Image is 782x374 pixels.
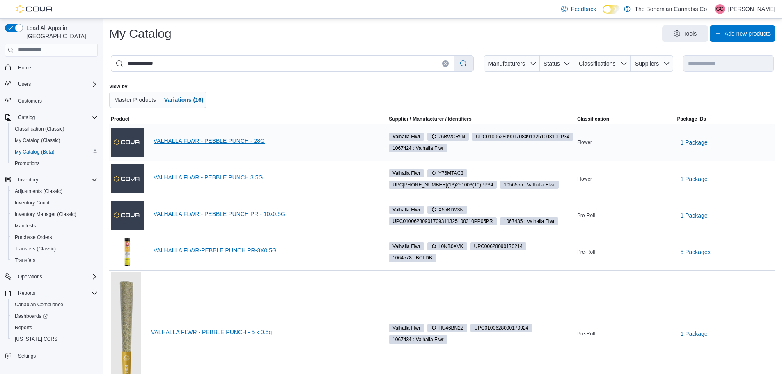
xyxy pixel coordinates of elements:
button: Transfers [8,255,101,266]
span: Classifications [579,60,615,67]
span: Catalog [15,112,98,122]
button: 1 Package [677,171,711,187]
span: UPC0100628090170924 [470,324,532,332]
span: Valhalla Flwr [392,133,420,140]
span: Operations [18,273,42,280]
span: UPC 00628090170214 [474,243,523,250]
img: VALHALLA FLWR - PEBBLE PUNCH PR - 10x0.5G [111,201,144,229]
div: Pre-Roll [576,329,675,339]
button: Catalog [15,112,38,122]
button: Inventory Count [8,197,101,209]
span: UPC 01006280901709311325100310PP05PR [392,218,493,225]
span: Y76MTAC3 [427,169,467,177]
a: Settings [15,351,39,361]
span: Classification (Classic) [11,124,98,134]
span: Manifests [11,221,98,231]
button: Users [15,79,34,89]
span: 1 Package [681,330,708,338]
span: Valhalla Flwr [392,324,420,332]
span: Adjustments (Classic) [15,188,62,195]
span: X55BDV3N [431,206,463,213]
a: Manifests [11,221,39,231]
span: UPC 01006280901708491325100310PP34 [476,133,569,140]
button: Add new products [710,25,775,42]
button: 1 Package [677,134,711,151]
button: Tools [662,25,708,42]
p: The Bohemian Cannabis Co [635,4,707,14]
button: Clear input [442,60,449,67]
a: Feedback [558,1,599,17]
a: Transfers [11,255,39,265]
span: 1 Package [681,211,708,220]
span: 1 Package [681,175,708,183]
span: Classification (Classic) [15,126,64,132]
span: Transfers [15,257,35,264]
span: Suppliers [635,60,659,67]
span: Promotions [15,160,40,167]
span: My Catalog (Beta) [11,147,98,157]
span: Package IDs [677,116,706,122]
span: 1056555 : Valhalla Flwr [504,181,555,188]
button: Master Products [109,92,161,108]
span: HU46BN2Z [431,324,463,332]
button: Promotions [8,158,101,169]
p: | [710,4,712,14]
button: Catalog [2,112,101,123]
div: Flower [576,138,675,147]
button: 1 Package [677,326,711,342]
span: 1067434 : Valhalla Flwr [392,336,443,343]
span: Y76MTAC3 [431,170,463,177]
span: Valhalla Flwr [392,206,420,213]
button: Reports [15,288,39,298]
span: Adjustments (Classic) [11,186,98,196]
label: View by [109,83,127,90]
button: Transfers (Classic) [8,243,101,255]
span: Valhalla Flwr [392,243,420,250]
span: Transfers (Classic) [11,244,98,254]
span: Inventory Manager (Classic) [11,209,98,219]
span: Variations (16) [164,96,204,103]
a: VALHALLA FLWR - PEBBLE PUNCH 3.5G [154,174,374,181]
span: Settings [15,351,98,361]
span: Manufacturers [488,60,525,67]
span: Transfers [11,255,98,265]
span: Reports [18,290,35,296]
span: Reports [11,323,98,333]
span: UPC 0100628090170924 [474,324,528,332]
span: Washington CCRS [11,334,98,344]
span: Valhalla Flwr [389,324,424,332]
span: L0NB0XVK [427,242,467,250]
span: Settings [18,353,36,359]
a: Reports [11,323,35,333]
span: Supplier / Manufacturer / Identifiers [377,116,471,122]
span: 1067424 : Valhalla Flwr [392,145,443,152]
a: [US_STATE] CCRS [11,334,61,344]
span: 1064578 : BCLDB [392,254,432,262]
a: Classification (Classic) [11,124,68,134]
button: Variations (16) [161,92,207,108]
a: Canadian Compliance [11,300,67,310]
h1: My Catalog [109,25,172,42]
span: Valhalla Flwr [389,133,424,141]
button: Reports [8,322,101,333]
span: Classification [577,116,609,122]
a: Dashboards [8,310,101,322]
button: My Catalog (Beta) [8,146,101,158]
div: Flower [576,174,675,184]
img: Cova [16,5,53,13]
span: My Catalog (Classic) [15,137,60,144]
button: Customers [2,95,101,107]
a: Inventory Manager (Classic) [11,209,80,219]
span: UPC01006280901708491325100310PP34 [472,133,573,141]
span: Load All Apps in [GEOGRAPHIC_DATA] [23,24,98,40]
button: Operations [15,272,46,282]
span: 1056555 : Valhalla Flwr [500,181,558,189]
span: Valhalla Flwr [389,169,424,177]
span: Add new products [725,30,771,38]
button: 5 Packages [677,244,714,260]
a: Inventory Count [11,198,53,208]
img: VALHALLA FLWR - PEBBLE PUNCH 3.5G [111,164,144,193]
span: 76BWCR5N [431,133,465,140]
span: Promotions [11,158,98,168]
button: Manifests [8,220,101,232]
